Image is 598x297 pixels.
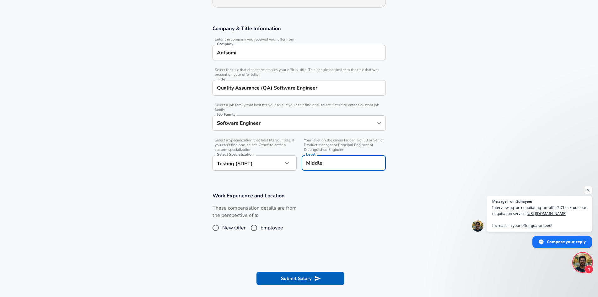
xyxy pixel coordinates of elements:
span: Employee [261,224,283,232]
input: Software Engineer [215,118,374,128]
input: Google [215,48,383,58]
h3: Company & Title Information [213,25,386,32]
label: These compensation details are from the perspective of a: [213,205,297,219]
h3: Work Experience and Location [213,192,386,199]
input: Software Engineer [215,83,383,93]
span: Message from [492,200,515,203]
span: 1 [585,265,593,274]
button: Open [375,119,384,128]
label: Level [306,152,315,156]
label: Job Family [217,113,235,116]
label: Title [217,77,225,81]
span: Interviewing or negotiating an offer? Check out our negotiation service: Increase in your offer g... [492,205,586,228]
input: L3 [304,158,383,168]
span: Select a Specialization that best fits your role. If you can't find one, select 'Other' to enter ... [213,138,297,152]
span: Compose your reply [547,236,586,247]
button: Submit Salary [256,272,344,285]
span: Select a job family that best fits your role. If you can't find one, select 'Other' to enter a cu... [213,103,386,112]
span: New Offer [222,224,246,232]
div: Open chat [573,253,592,272]
span: Select the title that closest resembles your official title. This should be similar to the title ... [213,68,386,77]
span: Your level on the career ladder. e.g. L3 or Senior Product Manager or Principal Engineer or Disti... [302,138,386,152]
span: Zuhayeer [516,200,533,203]
label: Company [217,42,233,46]
label: Select Specialization [217,152,253,156]
div: Testing (SDET) [213,155,283,171]
span: Enter the company you received your offer from [213,37,386,42]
